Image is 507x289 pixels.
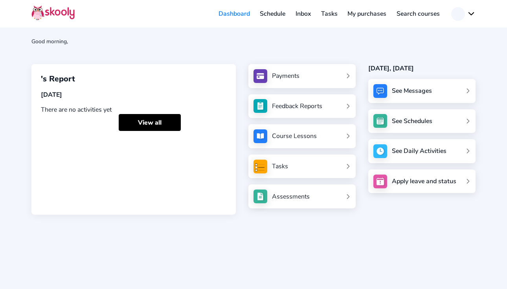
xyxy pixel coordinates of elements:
[272,162,288,171] div: Tasks
[451,7,476,21] button: chevron down outline
[255,7,291,20] a: Schedule
[31,38,476,45] div: Good morning,
[342,7,391,20] a: My purchases
[392,147,446,155] div: See Daily Activities
[253,69,267,83] img: payments.jpg
[272,72,299,80] div: Payments
[272,192,310,201] div: Assessments
[368,64,476,73] div: [DATE], [DATE]
[392,117,432,125] div: See Schedules
[253,129,351,143] a: Course Lessons
[373,114,387,128] img: schedule.jpg
[41,90,226,99] div: [DATE]
[391,7,445,20] a: Search courses
[213,7,255,20] a: Dashboard
[41,74,75,84] span: 's Report
[272,132,317,140] div: Course Lessons
[31,5,75,20] img: Skooly
[392,177,456,186] div: Apply leave and status
[373,144,387,158] img: activity.jpg
[41,105,226,114] div: There are no activities yet
[290,7,316,20] a: Inbox
[253,129,267,143] img: courses.jpg
[253,160,267,173] img: tasksForMpWeb.png
[253,69,351,83] a: Payments
[253,190,267,203] img: assessments.jpg
[368,109,476,133] a: See Schedules
[272,102,322,110] div: Feedback Reports
[392,87,432,95] div: See Messages
[253,160,351,173] a: Tasks
[316,7,343,20] a: Tasks
[253,190,351,203] a: Assessments
[253,99,267,113] img: see_atten.jpg
[368,139,476,163] a: See Daily Activities
[373,84,387,98] img: messages.jpg
[119,114,181,131] a: View all
[253,99,351,113] a: Feedback Reports
[368,169,476,193] a: Apply leave and status
[373,175,387,188] img: apply_leave.jpg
